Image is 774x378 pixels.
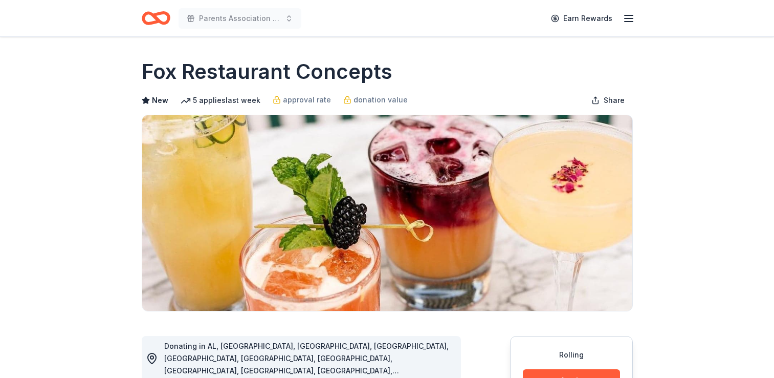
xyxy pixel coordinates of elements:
a: approval rate [273,94,331,106]
span: New [152,94,168,107]
span: Parents Association Family Weekend [199,12,281,25]
div: 5 applies last week [181,94,260,107]
span: approval rate [283,94,331,106]
div: Rolling [523,349,620,361]
a: Home [142,6,170,30]
button: Parents Association Family Weekend [179,8,301,29]
img: Image for Fox Restaurant Concepts [142,115,632,311]
a: Earn Rewards [545,9,618,28]
span: donation value [353,94,408,106]
span: Share [604,94,625,107]
h1: Fox Restaurant Concepts [142,57,392,86]
a: donation value [343,94,408,106]
button: Share [583,90,633,111]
